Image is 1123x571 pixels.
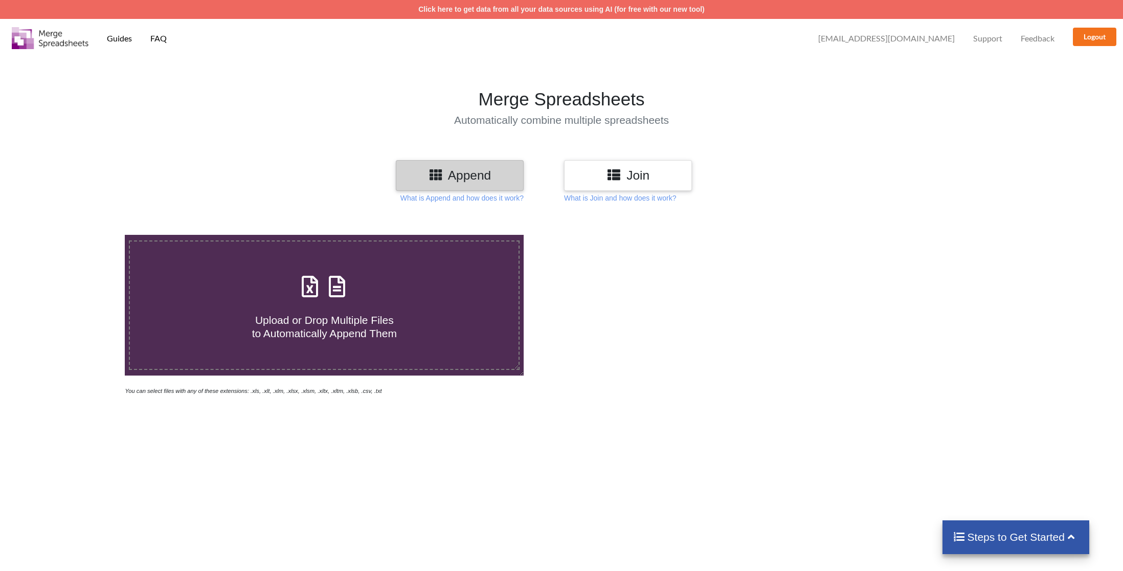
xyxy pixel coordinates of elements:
h4: Steps to Get Started [953,531,1079,543]
p: What is Join and how does it work? [564,193,676,203]
span: [EMAIL_ADDRESS][DOMAIN_NAME] [818,34,955,42]
img: Logo.png [12,27,88,49]
h3: Append [403,168,516,183]
i: You can select files with any of these extensions: .xls, .xlt, .xlm, .xlsx, .xlsm, .xltx, .xltm, ... [125,388,381,394]
h3: Join [572,168,684,183]
span: Feedback [1021,34,1054,42]
a: Click here to get data from all your data sources using AI (for free with our new tool) [418,5,705,13]
span: Upload or Drop Multiple Files to Automatically Append Them [252,314,397,339]
iframe: chat widget [10,530,43,561]
p: FAQ [150,33,167,44]
p: Guides [107,33,132,44]
button: Logout [1073,28,1116,46]
span: Support [973,34,1002,42]
p: What is Append and how does it work? [400,193,524,203]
